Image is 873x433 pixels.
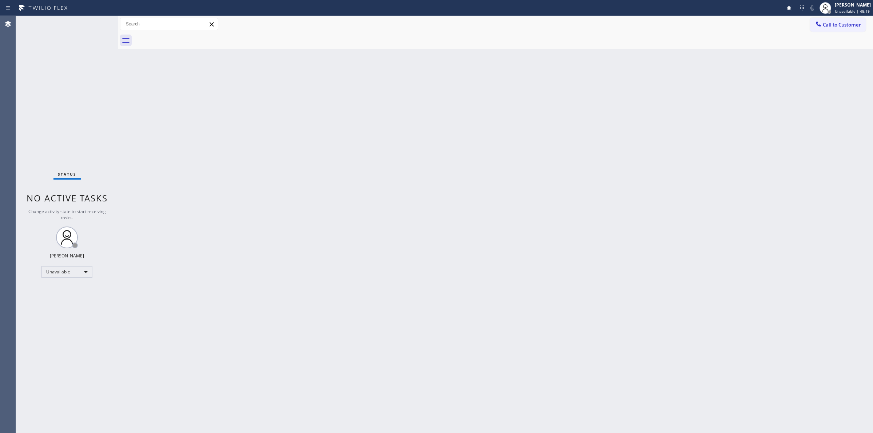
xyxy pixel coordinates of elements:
[58,172,76,177] span: Status
[807,3,817,13] button: Mute
[120,18,218,30] input: Search
[27,192,108,204] span: No active tasks
[823,21,861,28] span: Call to Customer
[50,253,84,259] div: [PERSON_NAME]
[835,2,871,8] div: [PERSON_NAME]
[41,266,92,278] div: Unavailable
[835,9,870,14] span: Unavailable | 45:19
[810,18,866,32] button: Call to Customer
[28,208,106,221] span: Change activity state to start receiving tasks.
